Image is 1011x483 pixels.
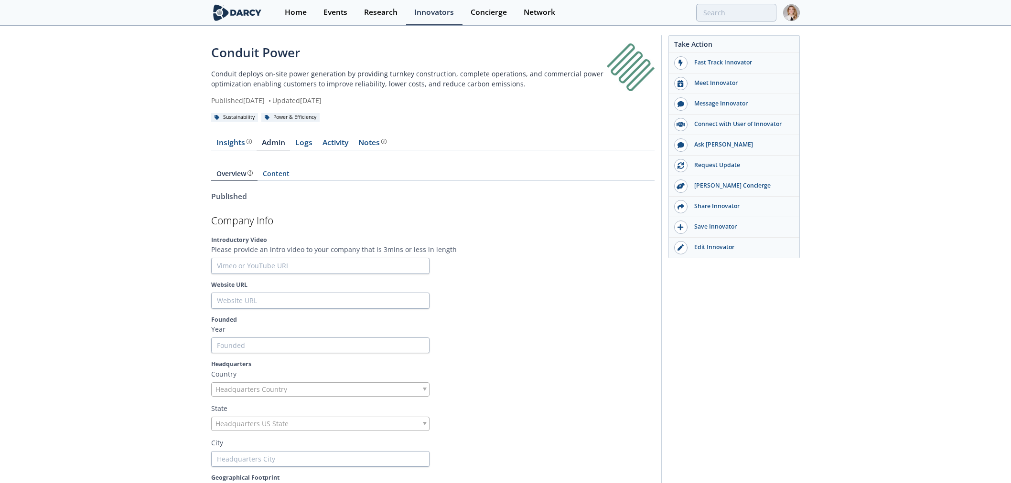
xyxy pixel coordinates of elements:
div: Connect with User of Innovator [688,120,795,128]
img: information.svg [247,139,252,144]
div: Save Innovator [688,222,795,231]
a: Overview [211,170,258,181]
input: Vimeo or YouTube URL [211,258,430,274]
p: Country [211,369,655,379]
div: Take Action [669,39,799,53]
div: Message Innovator [688,99,795,108]
div: Headquarters Country [211,382,430,397]
div: Research [364,9,398,16]
a: Admin [257,139,290,150]
p: City [211,438,655,448]
label: Headquarters [211,360,655,368]
img: Profile [783,4,800,21]
div: Ask [PERSON_NAME] [688,140,795,149]
p: Please provide an intro video to your company that is 3mins or less in length [211,244,655,254]
label: Founded [211,315,655,324]
div: Home [285,9,307,16]
a: Activity [317,139,353,150]
div: Network [524,9,555,16]
img: information.svg [381,139,387,144]
input: Advanced Search [696,4,776,21]
div: Edit Innovator [688,243,795,252]
div: Innovators [414,9,454,16]
div: Headquarters US State [211,417,430,431]
div: Power & Efficiency [261,113,320,122]
div: Published [211,191,655,202]
div: [PERSON_NAME] Concierge [688,181,795,190]
div: Request Update [688,161,795,169]
div: Sustainability [211,113,258,122]
div: Published [DATE] Updated [DATE] [211,95,607,105]
label: Introductory Video [211,236,655,244]
p: Conduit deploys on-site power generation by providing turnkey construction, complete operations, ... [211,69,607,89]
p: Year [211,324,655,334]
img: information.svg [247,170,253,176]
div: Share Innovator [688,202,795,210]
div: Insights [216,139,252,147]
h2: Company Info [211,216,655,226]
a: Logs [290,139,317,150]
button: Save Innovator [669,217,799,238]
div: Concierge [471,9,507,16]
input: Founded [211,337,430,354]
p: State [211,403,655,413]
input: Website URL [211,293,430,309]
div: Conduit Power [211,43,607,62]
label: Geographical Footprint [211,473,655,482]
iframe: chat widget [971,445,1001,473]
div: Overview [216,170,253,177]
a: Insights [211,139,257,150]
a: Edit Innovator [669,238,799,258]
div: Fast Track Innovator [688,58,795,67]
label: Website URL [211,281,655,289]
a: Notes [353,139,391,150]
div: Meet Innovator [688,79,795,87]
span: Headquarters US State [215,417,289,430]
img: logo-wide.svg [211,4,263,21]
input: Headquarters City [211,451,430,467]
a: Content [258,170,294,181]
span: Headquarters Country [215,383,287,396]
div: Events [323,9,347,16]
div: Notes [358,139,387,147]
span: • [267,96,272,105]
